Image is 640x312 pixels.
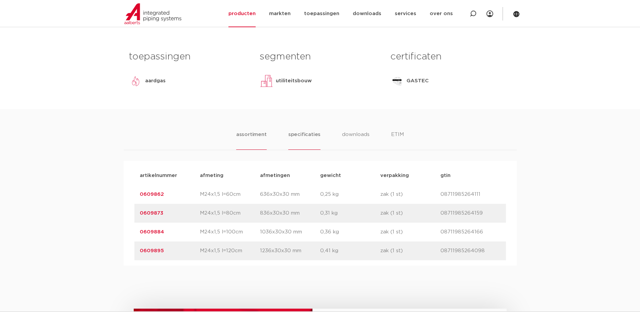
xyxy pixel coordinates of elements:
img: aardgas [129,74,142,88]
p: GASTEC [407,77,429,85]
img: utiliteitsbouw [260,74,273,88]
p: M24x1,5 l=60cm [200,190,260,198]
a: 0609895 [140,248,164,253]
a: 0609884 [140,229,164,234]
p: 0,31 kg [320,209,380,217]
p: zak (1 st) [380,228,440,236]
p: 0,41 kg [320,247,380,255]
li: ETIM [391,131,404,150]
p: M24x1,5 l=100cm [200,228,260,236]
p: utiliteitsbouw [276,77,312,85]
p: 0,25 kg [320,190,380,198]
p: 1236x30x30 mm [260,247,320,255]
p: afmetingen [260,172,320,180]
p: 636x30x30 mm [260,190,320,198]
p: 836x30x30 mm [260,209,320,217]
p: M24x1,5 l=120cm [200,247,260,255]
img: GASTEC [390,74,404,88]
p: afmeting [200,172,260,180]
p: 08711985264159 [440,209,501,217]
p: 08711985264166 [440,228,501,236]
p: aardgas [145,77,166,85]
p: gtin [440,172,501,180]
p: zak (1 st) [380,190,440,198]
p: 1036x30x30 mm [260,228,320,236]
p: zak (1 st) [380,247,440,255]
p: M24x1,5 l=80cm [200,209,260,217]
h3: segmenten [260,50,380,63]
p: zak (1 st) [380,209,440,217]
p: gewicht [320,172,380,180]
li: specificaties [288,131,321,150]
p: 0,36 kg [320,228,380,236]
a: 0609862 [140,192,164,197]
a: 0609873 [140,211,163,216]
p: 08711985264111 [440,190,501,198]
p: verpakking [380,172,440,180]
h3: toepassingen [129,50,250,63]
p: artikelnummer [140,172,200,180]
li: downloads [342,131,370,150]
h3: certificaten [390,50,511,63]
p: 08711985264098 [440,247,501,255]
li: assortiment [236,131,267,150]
